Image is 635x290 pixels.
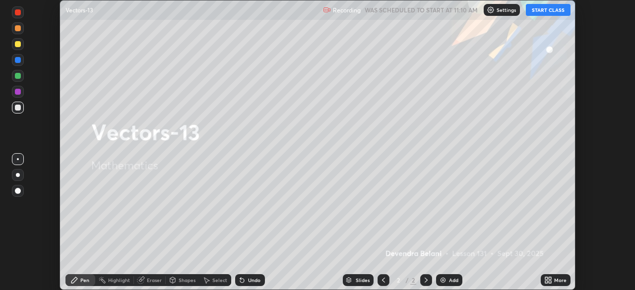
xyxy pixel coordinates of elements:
div: Undo [248,278,260,283]
div: More [554,278,567,283]
img: recording.375f2c34.svg [323,6,331,14]
div: Eraser [147,278,162,283]
div: / [405,277,408,283]
p: Vectors-13 [65,6,93,14]
img: class-settings-icons [487,6,495,14]
div: Add [449,278,458,283]
div: 2 [410,276,416,285]
h5: WAS SCHEDULED TO START AT 11:10 AM [365,5,478,14]
img: add-slide-button [439,276,447,284]
div: 2 [393,277,403,283]
p: Settings [497,7,516,12]
button: START CLASS [526,4,571,16]
div: Select [212,278,227,283]
div: Highlight [108,278,130,283]
div: Slides [356,278,370,283]
div: Pen [80,278,89,283]
div: Shapes [179,278,195,283]
p: Recording [333,6,361,14]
